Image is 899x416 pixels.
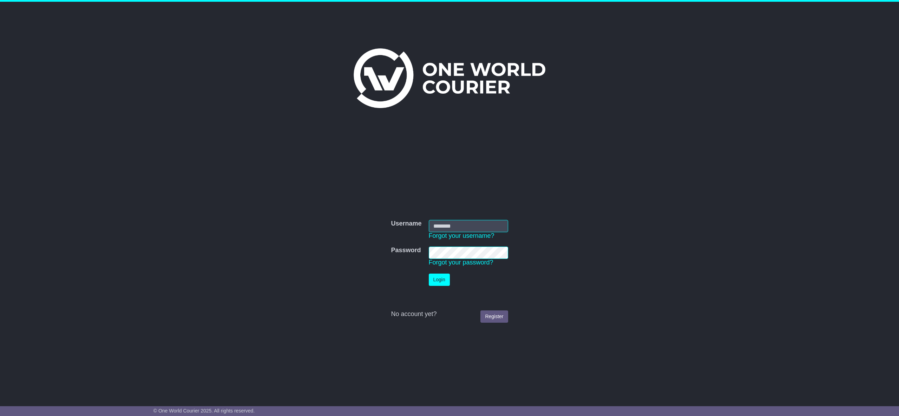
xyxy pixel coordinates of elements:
[391,310,508,318] div: No account yet?
[391,247,421,254] label: Password
[391,220,421,228] label: Username
[480,310,508,323] a: Register
[429,274,450,286] button: Login
[153,408,255,414] span: © One World Courier 2025. All rights reserved.
[429,259,493,266] a: Forgot your password?
[429,232,494,239] a: Forgot your username?
[354,48,545,108] img: One World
